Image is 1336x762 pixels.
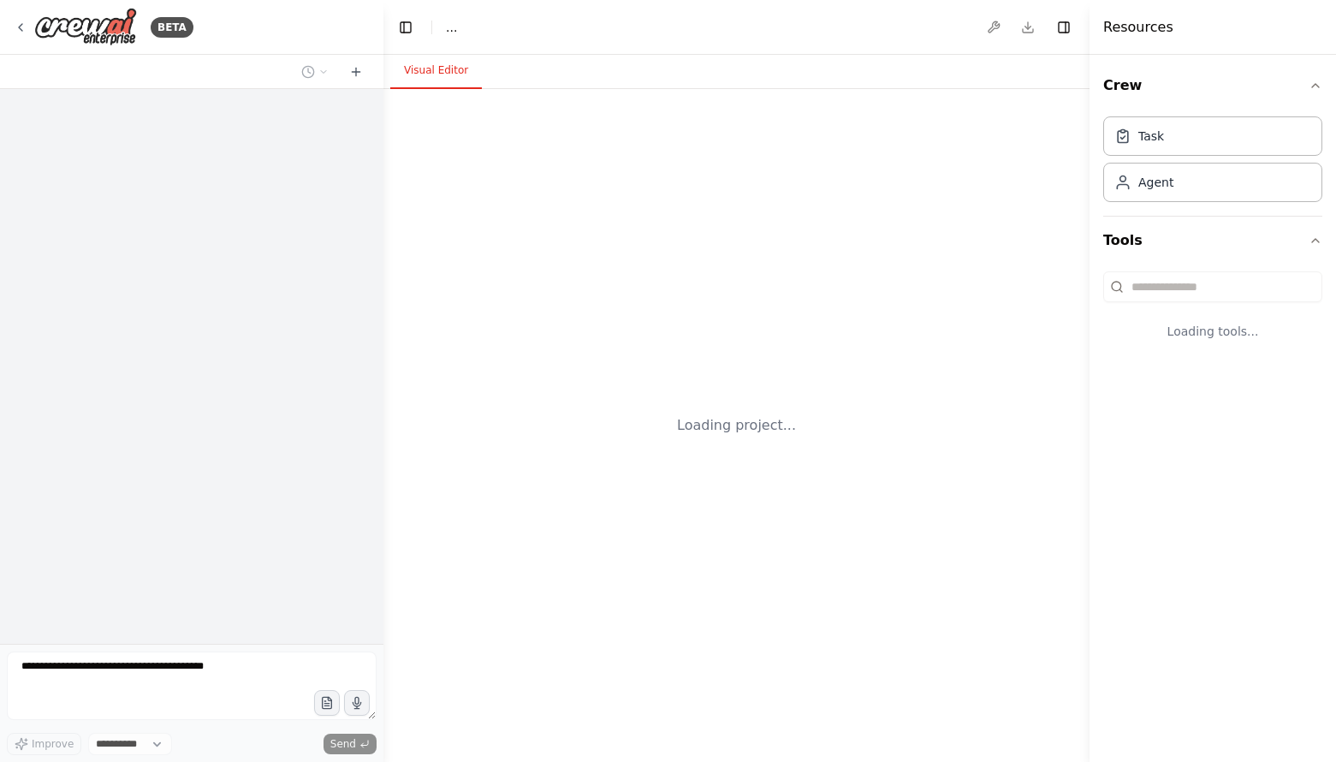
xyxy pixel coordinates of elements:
button: Hide left sidebar [394,15,418,39]
span: ... [446,19,457,36]
button: Click to speak your automation idea [344,690,370,716]
button: Improve [7,733,81,755]
button: Switch to previous chat [294,62,335,82]
button: Crew [1103,62,1322,110]
div: Loading tools... [1103,309,1322,354]
div: Agent [1138,174,1173,191]
div: Loading project... [677,415,796,436]
div: BETA [151,17,193,38]
button: Upload files [314,690,340,716]
div: Crew [1103,110,1322,216]
button: Hide right sidebar [1052,15,1076,39]
h4: Resources [1103,17,1173,38]
button: Start a new chat [342,62,370,82]
button: Visual Editor [390,53,482,89]
button: Send [324,734,377,754]
div: Task [1138,128,1164,145]
button: Tools [1103,217,1322,265]
div: Tools [1103,265,1322,367]
span: Improve [32,737,74,751]
span: Send [330,737,356,751]
img: Logo [34,8,137,46]
nav: breadcrumb [446,19,457,36]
